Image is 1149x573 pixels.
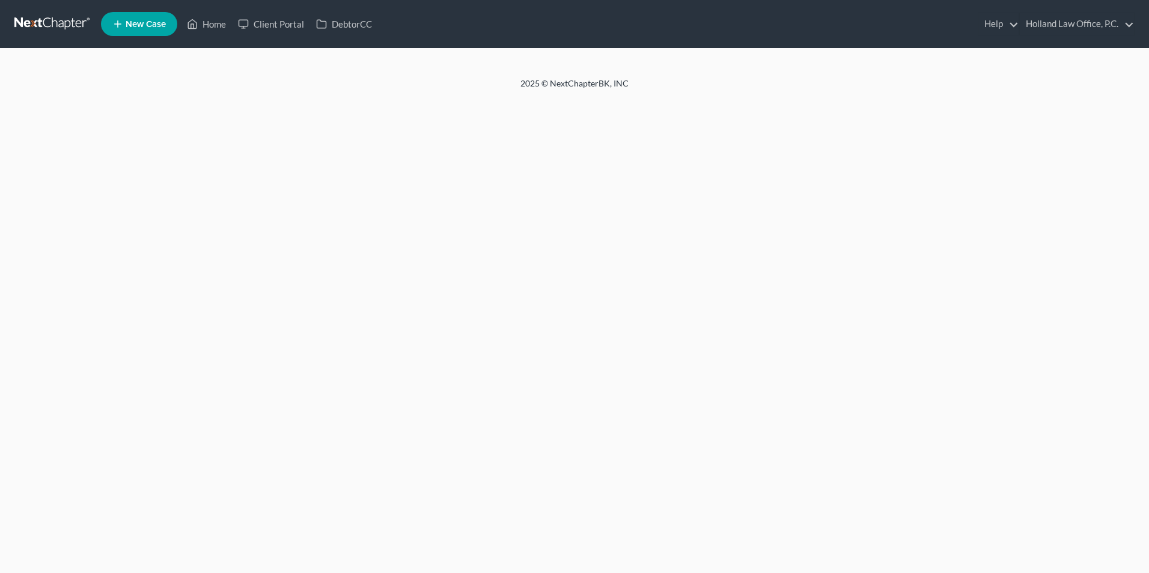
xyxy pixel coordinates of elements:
[181,13,232,35] a: Home
[232,13,310,35] a: Client Portal
[232,77,917,99] div: 2025 © NextChapterBK, INC
[978,13,1019,35] a: Help
[1020,13,1134,35] a: Holland Law Office, P.C.
[310,13,378,35] a: DebtorCC
[101,12,177,36] new-legal-case-button: New Case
